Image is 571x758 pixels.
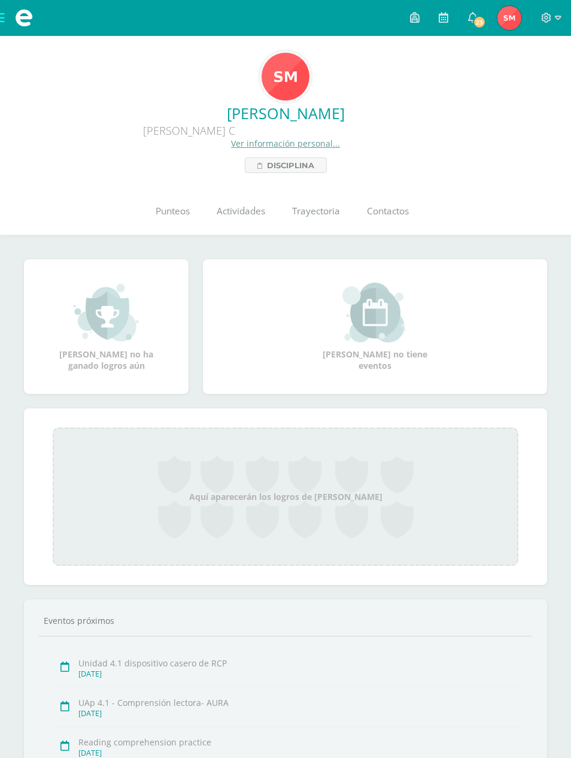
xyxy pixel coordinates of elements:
div: Reading comprehension practice [78,736,520,748]
div: [DATE] [78,748,520,758]
span: Punteos [156,205,190,217]
div: UAp 4.1 - Comprensión lectora- AURA [78,697,520,708]
span: Disciplina [267,158,314,172]
img: event_small.png [342,283,408,342]
img: achievement_small.png [74,283,139,342]
a: [PERSON_NAME] [10,103,561,123]
a: Ver información personal... [231,138,340,149]
a: Disciplina [245,157,327,173]
div: Unidad 4.1 dispositivo casero de RCP [78,657,520,669]
div: [PERSON_NAME] no tiene eventos [315,283,435,371]
div: [PERSON_NAME] no ha ganado logros aún [47,283,166,371]
img: 1de33e02757abef379ba41366f206442.png [262,53,309,101]
span: 23 [473,16,486,29]
a: Actividades [203,187,278,235]
div: [DATE] [78,708,520,718]
div: [PERSON_NAME] C [10,123,369,138]
img: 43a29693b8851dac90d00bbe7ef1ec10.png [497,6,521,30]
div: [DATE] [78,669,520,679]
div: Aquí aparecerán los logros de [PERSON_NAME] [53,427,518,566]
span: Contactos [367,205,409,217]
a: Punteos [142,187,203,235]
a: Trayectoria [278,187,353,235]
span: Actividades [217,205,265,217]
a: Contactos [353,187,422,235]
span: Trayectoria [292,205,340,217]
div: Eventos próximos [39,615,532,626]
